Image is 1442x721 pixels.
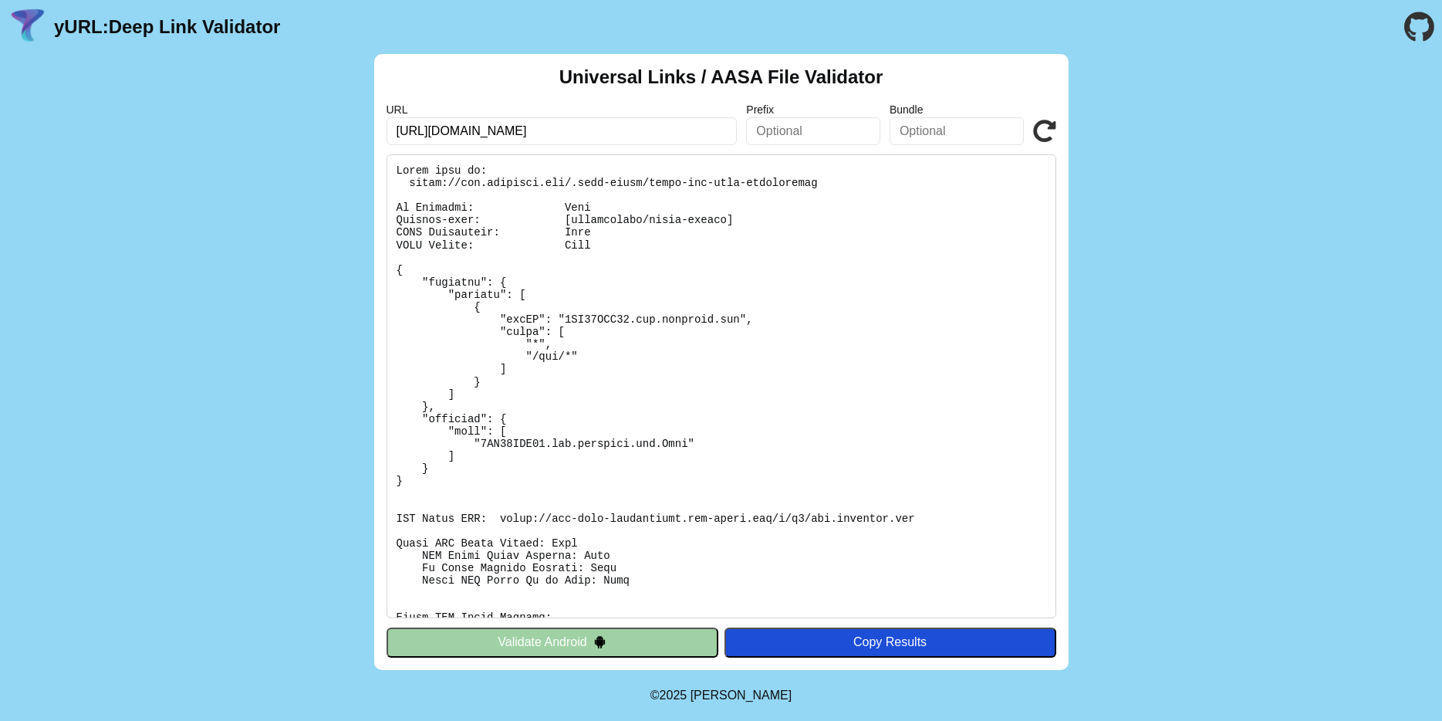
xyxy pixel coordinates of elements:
[593,635,606,648] img: droidIcon.svg
[387,628,718,657] button: Validate Android
[8,7,48,47] img: yURL Logo
[660,689,687,702] span: 2025
[387,117,738,145] input: Required
[54,16,280,38] a: yURL:Deep Link Validator
[691,689,792,702] a: Michael Ibragimchayev's Personal Site
[746,103,880,116] label: Prefix
[387,154,1056,618] pre: Lorem ipsu do: sitam://con.adipisci.eli/.sedd-eiusm/tempo-inc-utla-etdoloremag Al Enimadmi: Veni ...
[650,670,792,721] footer: ©
[724,628,1056,657] button: Copy Results
[559,66,883,88] h2: Universal Links / AASA File Validator
[732,635,1049,649] div: Copy Results
[890,103,1024,116] label: Bundle
[746,117,880,145] input: Optional
[387,103,738,116] label: URL
[890,117,1024,145] input: Optional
